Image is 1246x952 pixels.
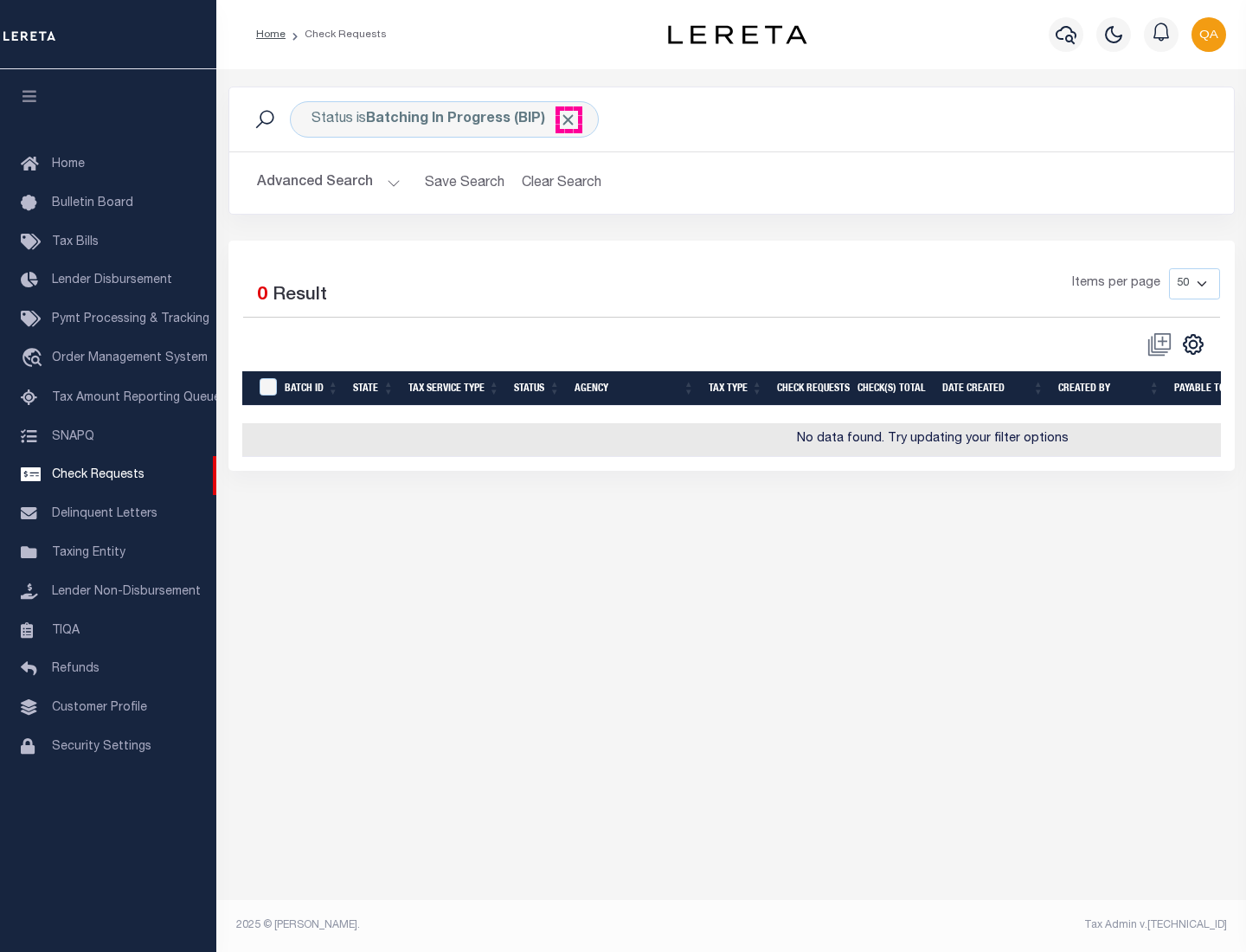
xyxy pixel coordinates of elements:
[52,547,125,559] span: Taxing Entity
[702,371,770,407] th: Tax Type: activate to sort column ascending
[256,29,286,40] a: Home
[52,702,147,714] span: Customer Profile
[770,371,851,407] th: Check Requests
[52,508,157,520] span: Delinquent Letters
[668,25,806,44] img: logo-dark.svg
[568,371,702,407] th: Agency: activate to sort column ascending
[52,352,208,364] span: Order Management System
[52,236,99,248] span: Tax Bills
[52,158,85,170] span: Home
[52,197,133,209] span: Bulletin Board
[52,313,209,325] span: Pymt Processing & Tracking
[286,27,387,42] li: Check Requests
[744,917,1227,933] div: Tax Admin v.[TECHNICAL_ID]
[21,348,48,370] i: travel_explore
[366,113,577,126] b: Batching In Progress (BIP)
[1191,17,1226,52] img: svg+xml;base64,PHN2ZyB4bWxucz0iaHR0cDovL3d3dy53My5vcmcvMjAwMC9zdmciIHBvaW50ZXItZXZlbnRzPSJub25lIi...
[52,741,151,753] span: Security Settings
[1072,274,1160,293] span: Items per page
[52,663,100,675] span: Refunds
[401,371,507,407] th: Tax Service Type: activate to sort column ascending
[52,586,201,598] span: Lender Non-Disbursement
[346,371,401,407] th: State: activate to sort column ascending
[257,286,267,305] span: 0
[559,111,577,129] span: Click to Remove
[278,371,346,407] th: Batch Id: activate to sort column ascending
[851,371,935,407] th: Check(s) Total
[935,371,1051,407] th: Date Created: activate to sort column ascending
[52,469,145,481] span: Check Requests
[52,274,172,286] span: Lender Disbursement
[257,166,401,200] button: Advanced Search
[1051,371,1167,407] th: Created By: activate to sort column ascending
[515,166,609,200] button: Clear Search
[223,917,732,933] div: 2025 © [PERSON_NAME].
[414,166,515,200] button: Save Search
[52,430,94,442] span: SNAPQ
[52,624,80,636] span: TIQA
[507,371,568,407] th: Status: activate to sort column ascending
[290,101,599,138] div: Status is
[52,392,221,404] span: Tax Amount Reporting Queue
[273,282,327,310] label: Result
